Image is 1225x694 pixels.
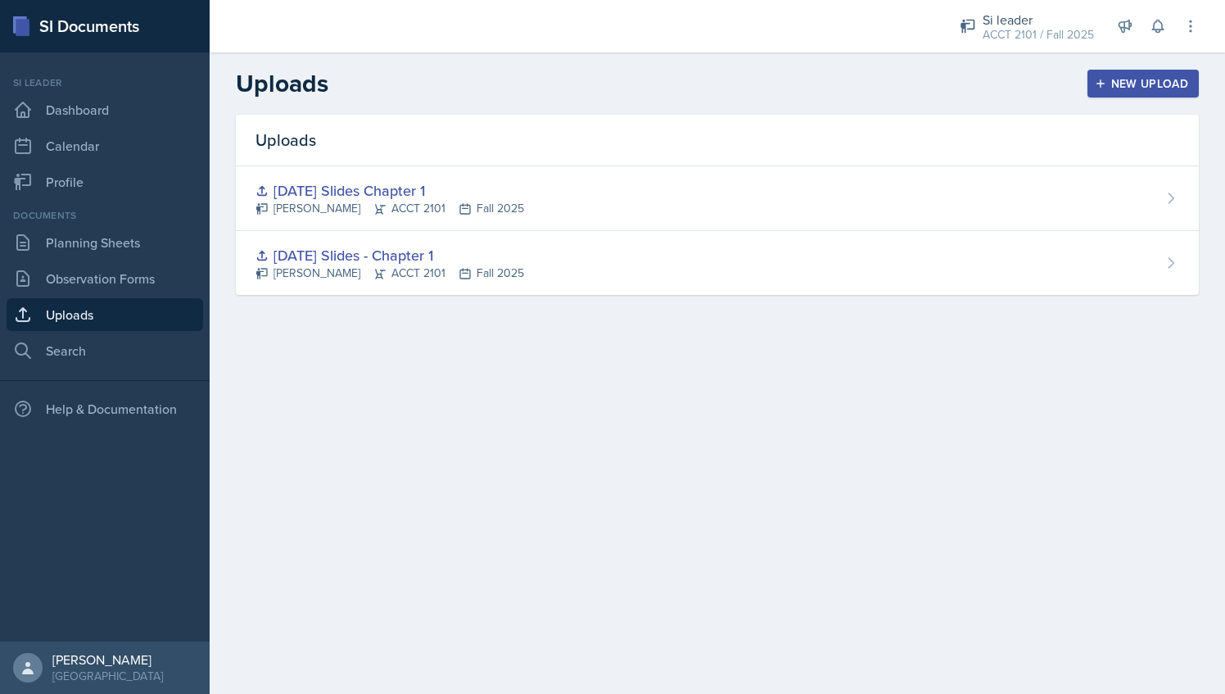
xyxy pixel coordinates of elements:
button: New Upload [1087,70,1200,98]
div: [DATE] Slides Chapter 1 [255,179,524,202]
div: Uploads [236,115,1199,166]
div: Help & Documentation [7,392,203,425]
div: New Upload [1098,77,1189,90]
a: [DATE] Slides - Chapter 1 [PERSON_NAME]ACCT 2101Fall 2025 [236,231,1199,295]
a: Uploads [7,298,203,331]
a: Search [7,334,203,367]
a: Dashboard [7,93,203,126]
div: ACCT 2101 / Fall 2025 [983,26,1094,43]
a: Planning Sheets [7,226,203,259]
div: [DATE] Slides - Chapter 1 [255,244,524,266]
a: Observation Forms [7,262,203,295]
a: [DATE] Slides Chapter 1 [PERSON_NAME]ACCT 2101Fall 2025 [236,166,1199,231]
div: [PERSON_NAME] ACCT 2101 Fall 2025 [255,265,524,282]
div: Documents [7,208,203,223]
a: Calendar [7,129,203,162]
h2: Uploads [236,69,328,98]
div: Si leader [983,10,1094,29]
div: [PERSON_NAME] [52,651,163,668]
div: Si leader [7,75,203,90]
a: Profile [7,166,203,198]
div: [PERSON_NAME] ACCT 2101 Fall 2025 [255,200,524,217]
div: [GEOGRAPHIC_DATA] [52,668,163,684]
